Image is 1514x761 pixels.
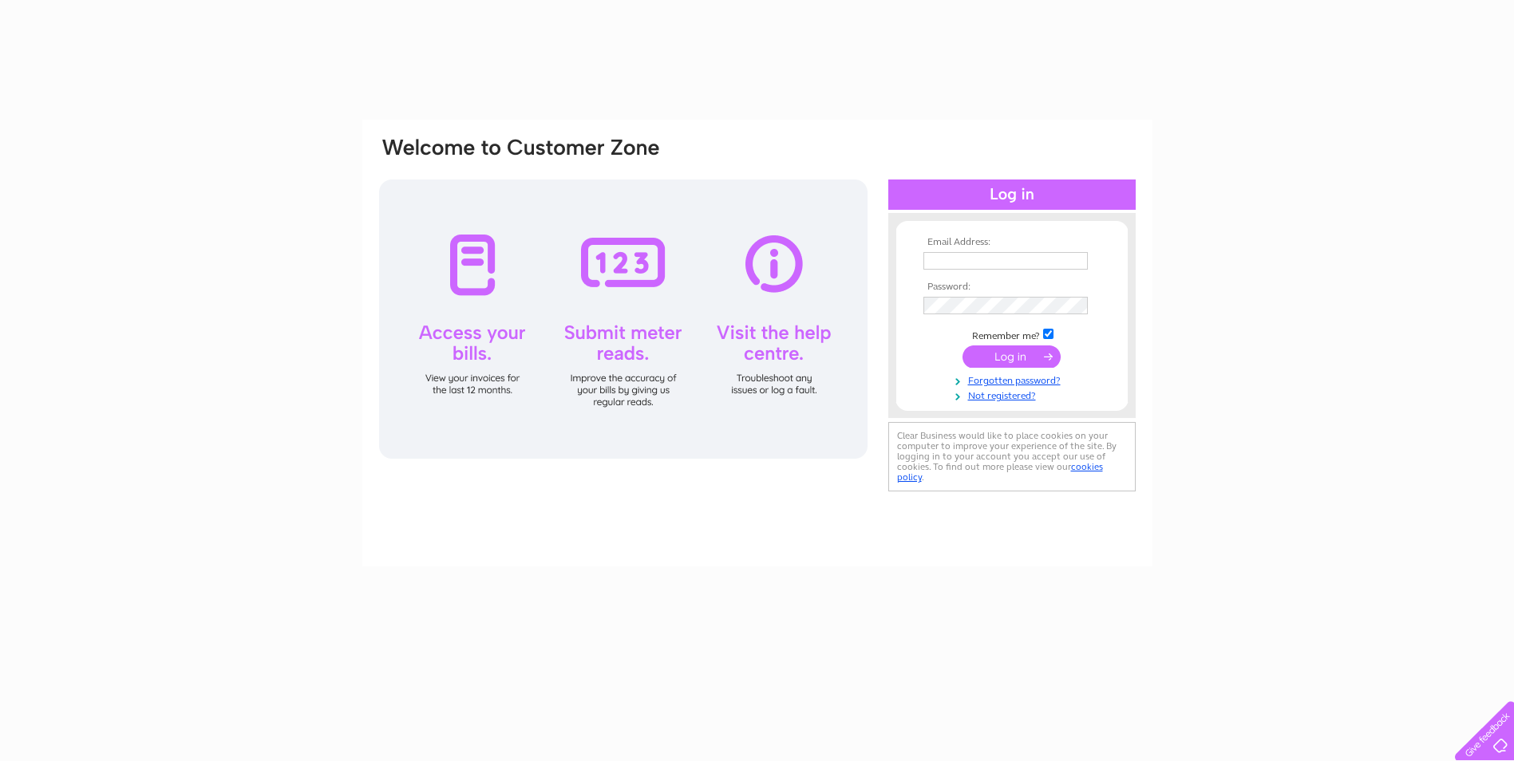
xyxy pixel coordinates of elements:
[963,345,1061,368] input: Submit
[923,372,1105,387] a: Forgotten password?
[897,461,1103,483] a: cookies policy
[919,282,1105,293] th: Password:
[919,326,1105,342] td: Remember me?
[919,237,1105,248] th: Email Address:
[888,422,1136,491] div: Clear Business would like to place cookies on your computer to improve your experience of the sit...
[923,387,1105,402] a: Not registered?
